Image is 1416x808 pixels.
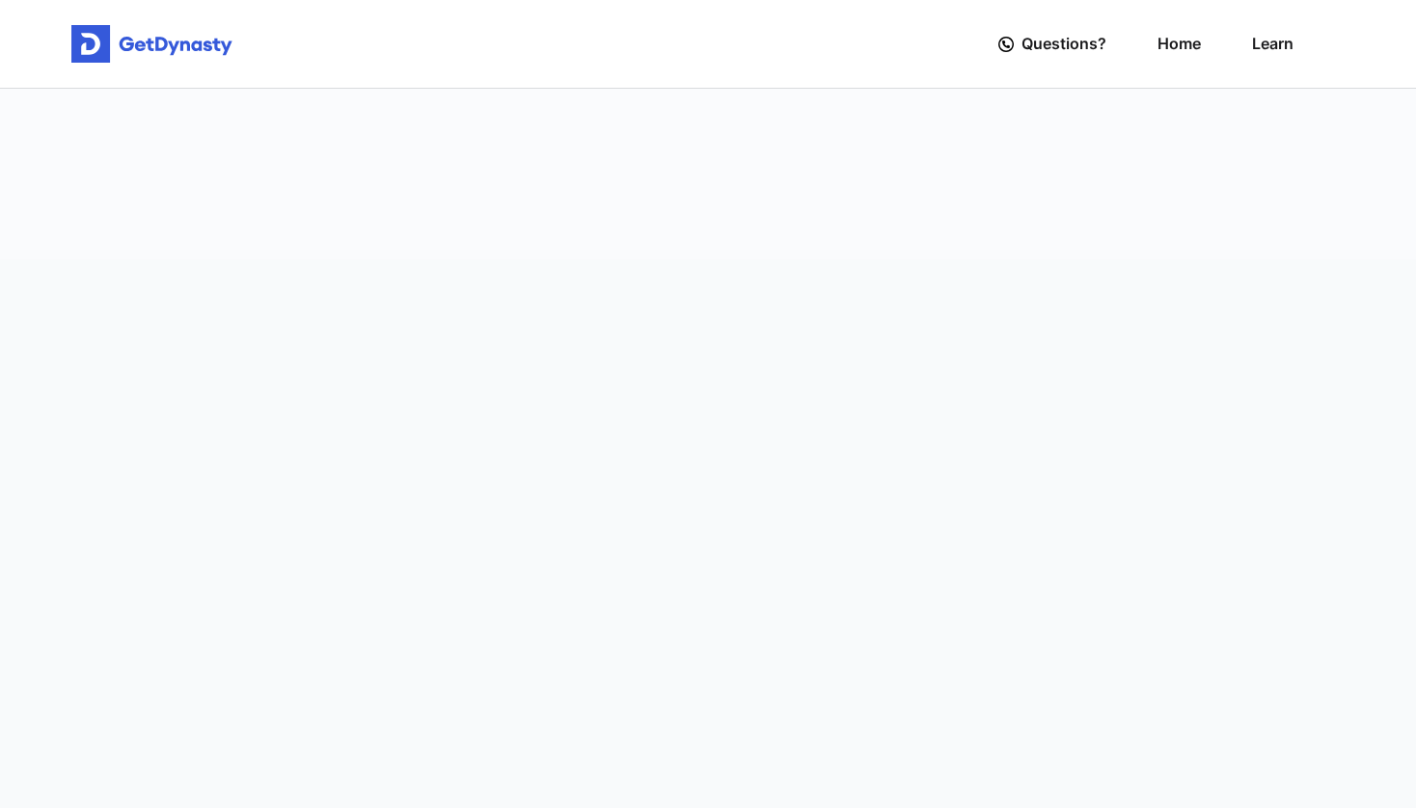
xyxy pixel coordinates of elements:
span: Questions? [1021,26,1106,62]
img: Get started for free with Dynasty Trust Company [71,25,232,64]
a: Questions? [998,16,1106,71]
a: Home [1157,16,1201,71]
a: Learn [1252,16,1293,71]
